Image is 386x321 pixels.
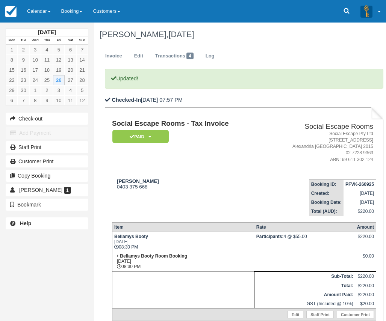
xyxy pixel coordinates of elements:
a: Staff Print [306,311,334,318]
td: $220.00 [355,290,376,299]
a: Edit [129,49,149,63]
th: Rate [254,222,355,232]
img: checkfront-main-nav-mini-logo.png [5,6,17,17]
a: Transactions4 [150,49,199,63]
a: 11 [65,95,76,105]
a: 4 [41,45,53,55]
div: 0403 375 668 [112,178,263,190]
h2: Social Escape Rooms [266,123,373,131]
a: Customer Print [337,311,374,318]
img: A3 [360,5,372,17]
th: Total: [254,281,355,290]
th: Mon [6,36,18,45]
th: Created: [309,189,344,198]
a: 10 [29,55,41,65]
a: 8 [6,55,18,65]
a: 1 [29,85,41,95]
b: Checked-In [112,97,141,103]
th: Total (AUD): [309,207,344,216]
strong: Bellamys Booty Room Booking [120,253,187,259]
a: 17 [29,65,41,75]
strong: [PERSON_NAME] [117,178,159,184]
p: [DATE] 07:57 PM [105,96,383,104]
td: $220.00 [355,281,376,290]
a: 15 [6,65,18,75]
th: Item [112,222,254,232]
a: 25 [41,75,53,85]
th: Sun [76,36,88,45]
a: Customer Print [6,155,88,167]
button: Bookmark [6,199,88,211]
a: 9 [41,95,53,105]
button: Check-out [6,113,88,125]
a: 16 [18,65,29,75]
a: 4 [65,85,76,95]
a: 13 [65,55,76,65]
th: Tue [18,36,29,45]
a: 21 [76,65,88,75]
strong: [DATE] [38,29,56,35]
a: 19 [53,65,65,75]
a: 18 [41,65,53,75]
address: Social Escape Pty Ltd [STREET_ADDRESS] Alexandria [GEOGRAPHIC_DATA] 2015 02 7228 9363 ABN: 69 611... [266,131,373,163]
button: Copy Booking [6,170,88,182]
td: $20.00 [355,299,376,309]
a: [PERSON_NAME] 1 [6,184,88,196]
strong: Bellamys Booty [114,234,148,239]
a: 23 [18,75,29,85]
span: [PERSON_NAME] [19,187,62,193]
th: Thu [41,36,53,45]
th: Amount [355,222,376,232]
span: 1 [64,187,71,194]
a: 20 [65,65,76,75]
span: 4 [186,53,194,59]
td: $220.00 [355,271,376,281]
a: Help [6,217,88,229]
div: $220.00 [357,234,374,245]
th: Booking Date: [309,198,344,207]
td: [DATE] [344,189,376,198]
a: 1 [6,45,18,55]
span: [DATE] [168,30,194,39]
a: 22 [6,75,18,85]
div: $0.00 [357,253,374,265]
a: 6 [65,45,76,55]
button: Add Payment [6,127,88,139]
a: 29 [6,85,18,95]
a: 9 [18,55,29,65]
a: 3 [29,45,41,55]
a: Invoice [100,49,128,63]
a: 2 [41,85,53,95]
a: 12 [76,95,88,105]
a: 7 [76,45,88,55]
a: 24 [29,75,41,85]
strong: Participants [256,234,284,239]
a: 7 [18,95,29,105]
a: Log [200,49,220,63]
td: [DATE] 08:30 PM [112,232,254,252]
a: Edit [288,311,303,318]
a: 26 [53,75,65,85]
th: Booking ID: [309,179,344,189]
a: 3 [53,85,65,95]
a: 10 [53,95,65,105]
a: Staff Print [6,141,88,153]
th: Sub-Total: [254,271,355,281]
a: 27 [65,75,76,85]
th: Amount Paid: [254,290,355,299]
a: 28 [76,75,88,85]
a: 30 [18,85,29,95]
em: Paid [112,130,169,143]
a: Paid [112,130,166,143]
td: $220.00 [344,207,376,216]
strong: PFVK-260925 [345,182,374,187]
td: 4 @ $55.00 [254,232,355,252]
a: 5 [53,45,65,55]
p: Updated! [105,69,383,89]
a: 5 [76,85,88,95]
td: [DATE] 08:30 PM [112,252,254,271]
td: GST (Included @ 10%) [254,299,355,309]
a: 12 [53,55,65,65]
a: 14 [76,55,88,65]
th: Sat [65,36,76,45]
